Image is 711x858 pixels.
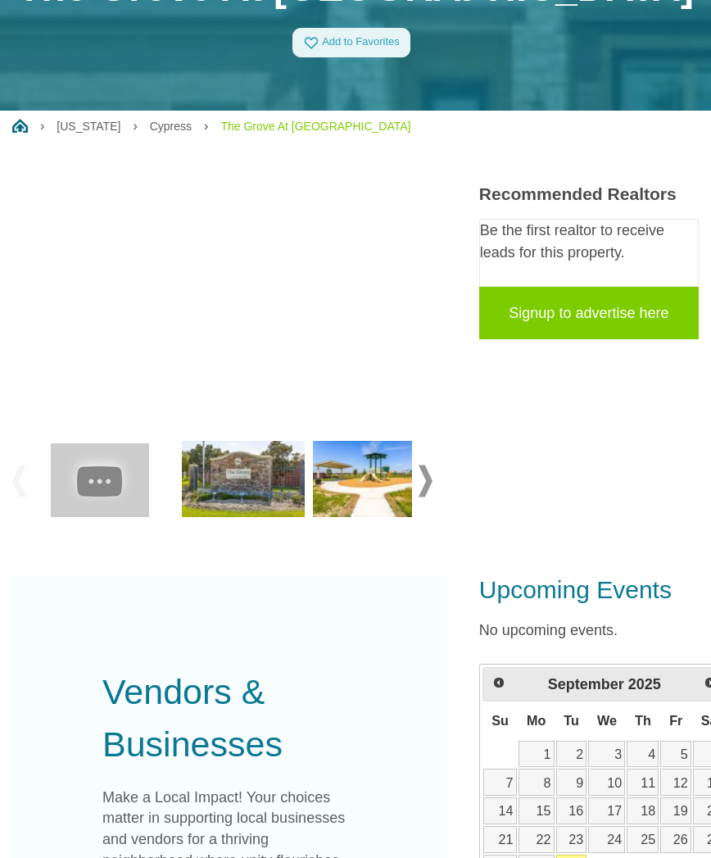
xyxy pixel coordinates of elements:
a: 8 [519,769,555,796]
a: The Grove At [GEOGRAPHIC_DATA] [220,120,410,133]
a: 12 [660,769,691,796]
a: 18 [627,797,659,824]
a: 21 [483,826,516,853]
a: Add to Favorites [292,28,410,57]
a: 10 [588,769,625,796]
a: Signup to advertise here [479,287,699,339]
a: 3 [588,741,625,768]
h3: Upcoming Events [479,575,699,605]
a: 14 [483,797,516,824]
a: 24 [588,826,625,853]
a: 23 [556,826,587,853]
span: Wednesday [597,713,617,728]
a: 15 [519,797,555,824]
span: Friday [669,713,682,728]
a: 25 [627,826,659,853]
span: Monday [527,713,546,728]
a: 1 [519,741,555,768]
a: 2 [556,741,587,768]
a: 22 [519,826,555,853]
a: Cypress [150,120,192,133]
h3: Recommended Realtors [479,184,699,204]
a: 26 [660,826,691,853]
p: Be the first realtor to receive leads for this property. [480,220,698,264]
span: September [548,676,624,692]
a: Prev [485,670,511,696]
p: No upcoming events. [479,620,699,642]
div: Vendors & Businesses [102,665,356,771]
span: Thursday [635,713,651,728]
a: 11 [627,769,659,796]
a: 5 [660,741,691,768]
span: Add to Favorites [322,35,400,48]
span: Tuesday [564,713,579,728]
a: 4 [627,741,659,768]
img: hqdefault.jpg [51,443,149,517]
a: 19 [660,797,691,824]
span: Prev [492,676,505,689]
a: 16 [556,797,587,824]
a: [US_STATE] [57,120,120,133]
a: 17 [588,797,625,824]
a: 9 [556,769,587,796]
span: 2025 [628,676,661,692]
a: 7 [483,769,516,796]
span: Sunday [491,713,509,728]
